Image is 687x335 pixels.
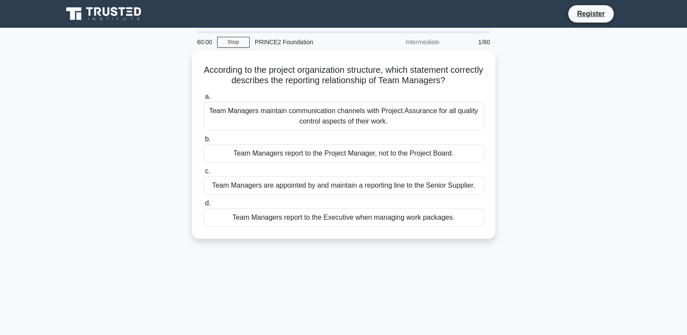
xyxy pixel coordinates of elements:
a: Register [572,8,610,19]
h5: According to the project organization structure, which statement correctly describes the reportin... [202,65,485,86]
div: Team Managers report to the Project Manager, not to the Project Board. [203,144,484,163]
div: Team Managers are appointed by and maintain a reporting line to the Senior Supplier. [203,176,484,195]
span: a. [205,93,211,100]
a: Stop [217,37,250,48]
div: 60:00 [192,33,217,51]
span: d. [205,199,211,207]
div: Team Managers maintain communication channels with Project Assurance for all quality control aspe... [203,102,484,130]
div: Team Managers report to the Executive when managing work packages. [203,208,484,227]
span: b. [205,135,211,143]
div: Intermediate [369,33,445,51]
div: 1/60 [445,33,495,51]
span: c. [205,167,210,175]
div: PRINCE2 Foundation [250,33,369,51]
